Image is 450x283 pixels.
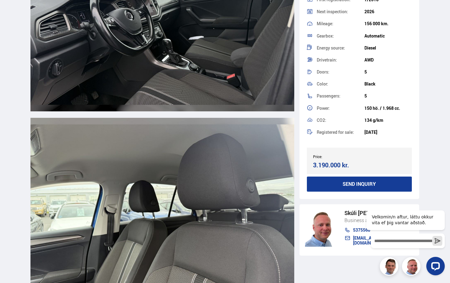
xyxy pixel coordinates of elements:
[364,70,412,74] div: 5
[317,130,364,134] div: Registered for sale:
[364,9,412,14] div: 2026
[344,210,414,216] div: Skúli [PERSON_NAME]
[344,216,414,224] div: Business analyst
[317,118,364,122] div: CO2:
[317,58,364,62] div: Drivetrain:
[317,10,364,14] div: Next inspection:
[317,22,364,26] div: Mileage:
[317,70,364,74] div: Doors:
[364,106,412,111] div: 150 hö. / 1.968 cc.
[364,118,412,123] div: 134 g/km
[307,177,412,192] button: Send inquiry
[364,94,412,98] div: 5
[364,130,412,135] div: [DATE]
[313,161,358,169] div: 3.190.000 kr.
[344,228,414,233] a: 5375568
[361,199,447,280] iframe: LiveChat chat widget
[344,236,414,245] a: [EMAIL_ADDRESS][DOMAIN_NAME]
[364,58,412,62] div: AWD
[317,82,364,86] div: Color:
[305,210,338,247] img: siFngHWaQ9KaOqBr.png
[364,34,412,38] div: Automatic
[364,21,412,26] div: 156 000 km.
[364,46,412,50] div: Diesel
[313,154,360,159] div: Price:
[317,34,364,38] div: Gearbox:
[317,46,364,50] div: Energy source:
[317,106,364,110] div: Power:
[317,94,364,98] div: Passengers:
[364,82,412,86] div: Black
